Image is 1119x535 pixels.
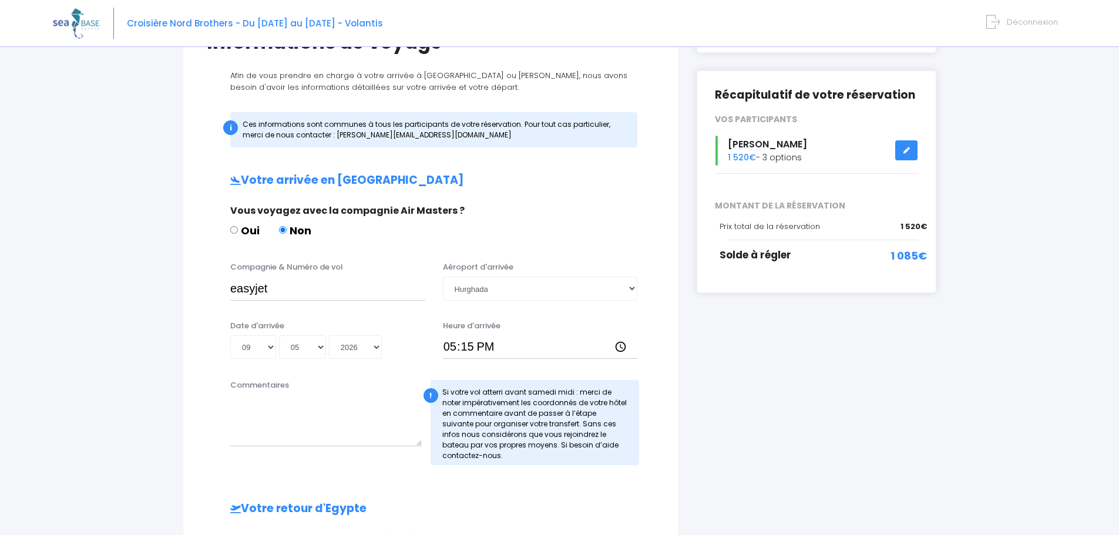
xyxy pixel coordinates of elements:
[127,17,383,29] span: Croisière Nord Brothers - Du [DATE] au [DATE] - Volantis
[720,221,820,232] span: Prix total de la réservation
[715,89,918,102] h2: Récapitulatif de votre réservation
[706,113,927,126] div: VOS PARTICIPANTS
[230,112,637,147] div: Ces informations sont communes à tous les participants de votre réservation. Pour tout cas partic...
[424,388,438,403] div: !
[207,502,655,516] h2: Votre retour d'Egypte
[900,221,927,233] span: 1 520€
[431,380,640,465] div: Si votre vol atterri avant samedi midi : merci de noter impérativement les coordonnés de votre hô...
[230,320,284,332] label: Date d'arrivée
[728,137,807,151] span: [PERSON_NAME]
[223,120,238,135] div: i
[706,200,927,212] span: MONTANT DE LA RÉSERVATION
[279,226,287,234] input: Non
[1007,16,1058,28] span: Déconnexion
[720,248,791,262] span: Solde à régler
[891,248,927,264] span: 1 085€
[230,226,238,234] input: Oui
[230,379,289,391] label: Commentaires
[443,320,500,332] label: Heure d'arrivée
[207,174,655,187] h2: Votre arrivée en [GEOGRAPHIC_DATA]
[207,70,655,93] p: Afin de vous prendre en charge à votre arrivée à [GEOGRAPHIC_DATA] ou [PERSON_NAME], nous avons b...
[443,261,513,273] label: Aéroport d'arrivée
[230,223,260,238] label: Oui
[706,136,927,166] div: - 3 options
[279,223,311,238] label: Non
[230,261,343,273] label: Compagnie & Numéro de vol
[207,31,655,53] h1: Informations de voyage
[230,204,465,217] span: Vous voyagez avec la compagnie Air Masters ?
[728,152,756,163] span: 1 520€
